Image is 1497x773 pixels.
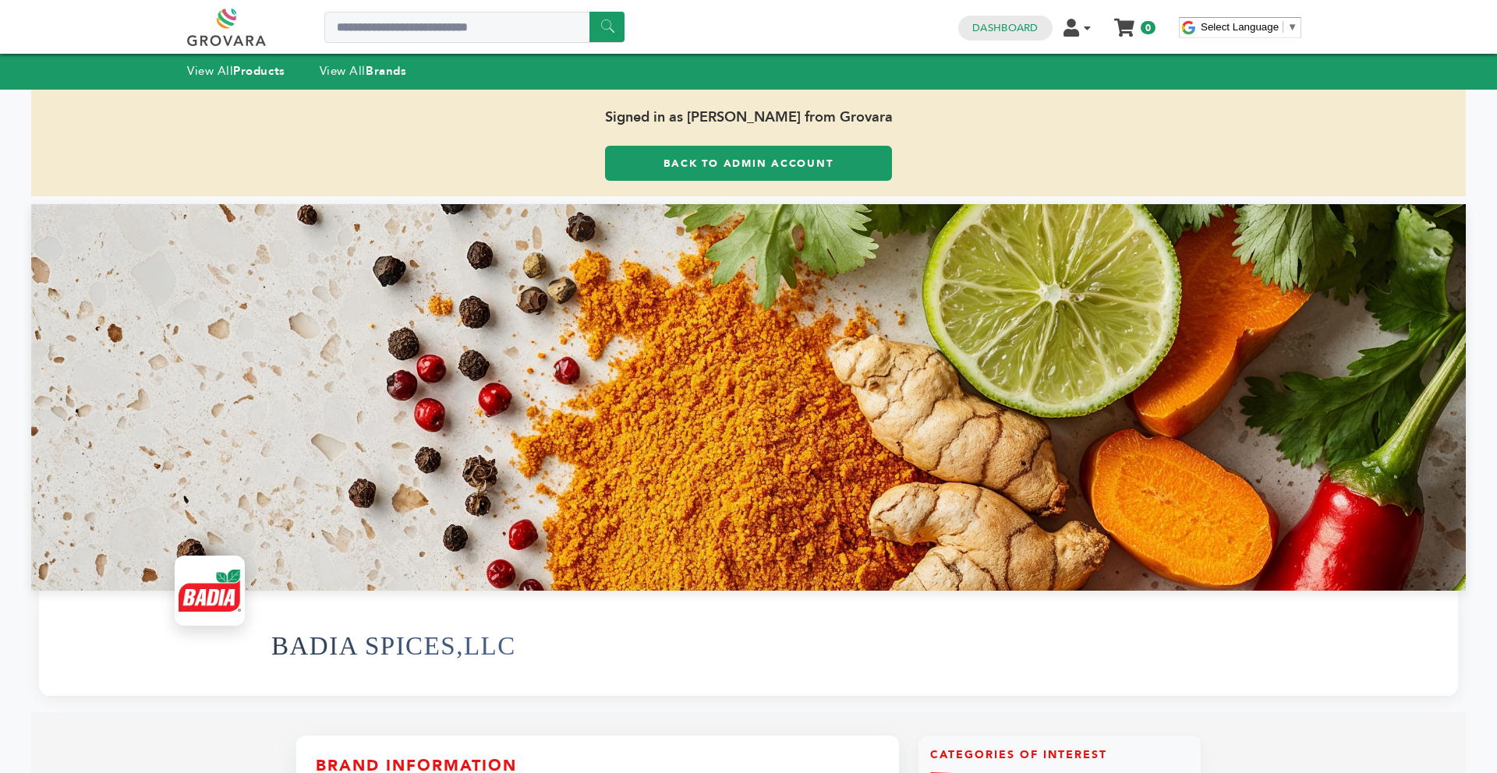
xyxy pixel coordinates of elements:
span: Signed in as [PERSON_NAME] from Grovara [31,90,1466,146]
img: BADIA SPICES,LLC Logo [179,559,241,622]
span: ▼ [1287,21,1297,33]
strong: Products [233,63,285,79]
span: ​ [1283,21,1283,33]
a: View AllBrands [320,63,407,79]
h1: BADIA SPICES,LLC [271,608,516,684]
a: View AllProducts [187,63,285,79]
a: Dashboard [972,21,1038,35]
span: 0 [1141,21,1155,34]
a: My Cart [1116,14,1134,30]
a: Back to Admin Account [605,146,892,181]
a: Select Language​ [1201,21,1297,33]
span: Select Language [1201,21,1279,33]
input: Search a product or brand... [324,12,625,43]
strong: Brands [366,63,406,79]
